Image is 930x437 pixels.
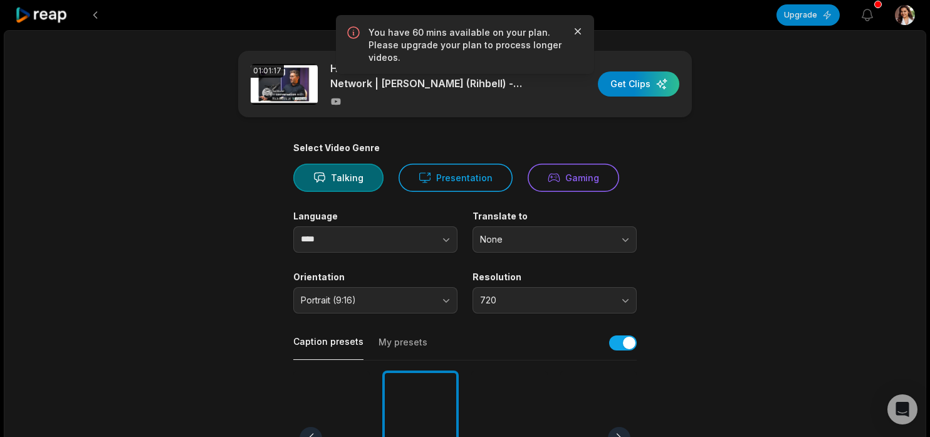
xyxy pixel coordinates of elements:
[473,271,637,283] label: Resolution
[473,226,637,253] button: None
[293,142,637,154] div: Select Video Genre
[887,394,917,424] div: Open Intercom Messenger
[251,64,284,78] div: 01:01:17
[480,234,612,245] span: None
[293,211,457,222] label: Language
[301,295,432,306] span: Portrait (9:16)
[528,164,619,192] button: Gaming
[399,164,513,192] button: Presentation
[293,335,363,360] button: Caption presets
[368,26,562,64] p: You have 60 mins available on your plan. Please upgrade your plan to process longer videos.
[293,271,457,283] label: Orientation
[776,4,840,26] button: Upgrade
[293,287,457,313] button: Portrait (9:16)
[598,71,679,97] button: Get Clips
[473,287,637,313] button: 720
[473,211,637,222] label: Translate to
[379,336,427,360] button: My presets
[330,61,546,91] p: How to Win New Business & Build a Network | [PERSON_NAME] (Rihbell) - Growing Consultancies Episo...
[293,164,384,192] button: Talking
[480,295,612,306] span: 720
